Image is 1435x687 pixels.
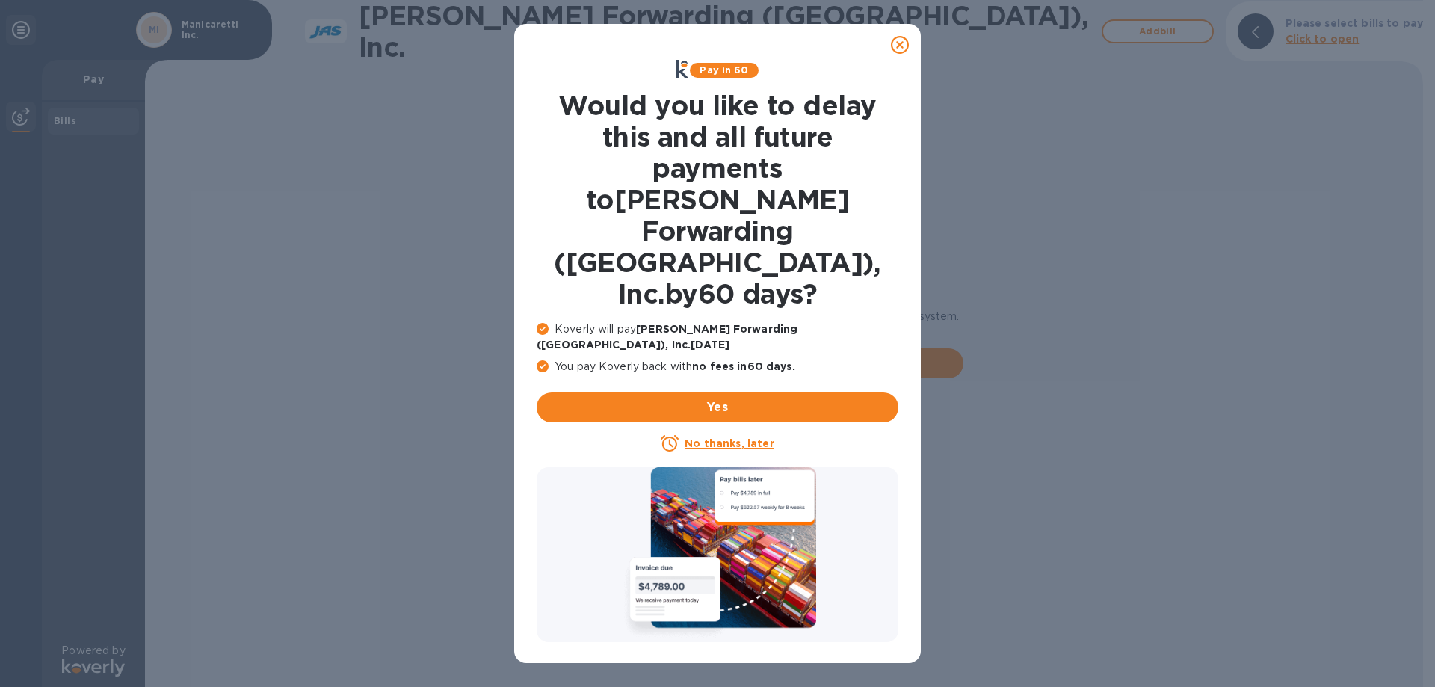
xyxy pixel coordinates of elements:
button: Yes [537,392,898,422]
b: [PERSON_NAME] Forwarding ([GEOGRAPHIC_DATA]), Inc. [DATE] [537,323,797,351]
p: You pay Koverly back with [537,359,898,375]
p: Koverly will pay [537,321,898,353]
b: no fees in 60 days . [692,360,794,372]
u: No thanks, later [685,437,774,449]
span: Yes [549,398,886,416]
h1: Would you like to delay this and all future payments to [PERSON_NAME] Forwarding ([GEOGRAPHIC_DAT... [537,90,898,309]
b: Pay in 60 [700,64,748,76]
